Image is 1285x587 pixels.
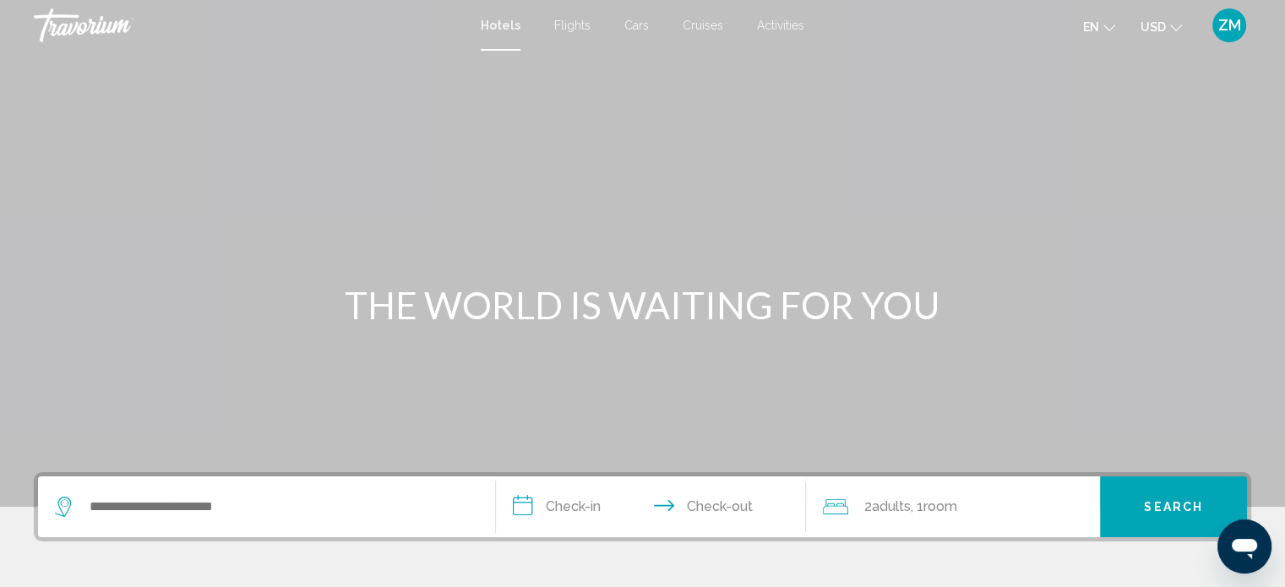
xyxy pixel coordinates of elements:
[326,283,960,327] h1: THE WORLD IS WAITING FOR YOU
[863,495,910,519] span: 2
[757,19,804,32] a: Activities
[871,498,910,514] span: Adults
[1217,519,1271,573] iframe: Кнопка запуска окна обмена сообщениями
[1141,14,1182,39] button: Change currency
[554,19,591,32] a: Flights
[34,8,464,42] a: Travorium
[683,19,723,32] a: Cruises
[1218,17,1241,34] span: ZM
[496,476,807,537] button: Check in and out dates
[624,19,649,32] a: Cars
[38,476,1247,537] div: Search widget
[1141,20,1166,34] span: USD
[481,19,520,32] a: Hotels
[1207,8,1251,43] button: User Menu
[1144,501,1203,514] span: Search
[1100,476,1247,537] button: Search
[910,495,956,519] span: , 1
[923,498,956,514] span: Room
[806,476,1100,537] button: Travelers: 2 adults, 0 children
[1083,20,1099,34] span: en
[1083,14,1115,39] button: Change language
